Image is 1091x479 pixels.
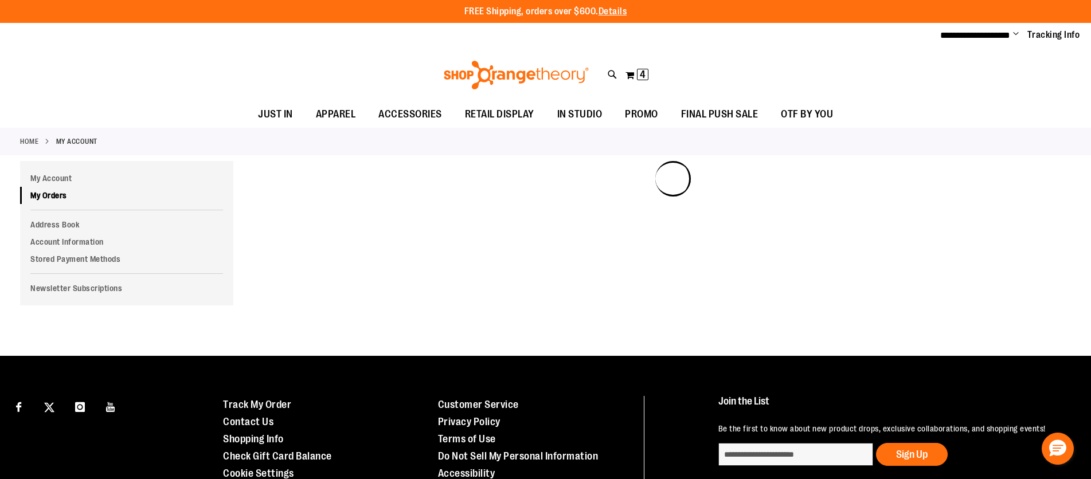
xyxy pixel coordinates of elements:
button: Sign Up [876,443,948,466]
h4: Join the List [718,396,1065,417]
span: APPAREL [316,101,356,127]
p: Be the first to know about new product drops, exclusive collaborations, and shopping events! [718,423,1065,434]
a: FINAL PUSH SALE [670,101,770,128]
a: PROMO [613,101,670,128]
a: Visit our Facebook page [9,396,29,416]
a: My Account [20,170,233,187]
span: Sign Up [896,449,928,460]
a: IN STUDIO [546,101,614,128]
a: ACCESSORIES [367,101,453,128]
p: FREE Shipping, orders over $600. [464,5,627,18]
img: Shop Orangetheory [442,61,591,89]
a: Visit our Instagram page [70,396,90,416]
a: Tracking Info [1027,29,1080,41]
button: Account menu [1013,29,1019,41]
span: PROMO [625,101,658,127]
a: Customer Service [438,399,519,410]
a: Check Gift Card Balance [223,450,332,462]
a: Accessibility [438,468,495,479]
a: Cookie Settings [223,468,294,479]
input: enter email [718,443,873,466]
a: Address Book [20,216,233,233]
a: Track My Order [223,399,291,410]
a: OTF BY YOU [769,101,844,128]
span: RETAIL DISPLAY [465,101,534,127]
span: 4 [640,69,646,80]
button: Hello, have a question? Let’s chat. [1042,433,1074,465]
span: FINAL PUSH SALE [681,101,758,127]
strong: My Account [56,136,97,147]
a: Newsletter Subscriptions [20,280,233,297]
span: JUST IN [258,101,293,127]
a: Privacy Policy [438,416,500,427]
a: APPAREL [304,101,367,128]
a: Details [599,6,627,17]
span: IN STUDIO [557,101,603,127]
a: Contact Us [223,416,273,427]
span: OTF BY YOU [781,101,833,127]
a: Visit our X page [40,396,60,416]
a: Do Not Sell My Personal Information [438,450,599,462]
a: Home [20,136,38,147]
a: Stored Payment Methods [20,250,233,268]
a: Shopping Info [223,433,284,445]
span: ACCESSORIES [378,101,442,127]
a: Account Information [20,233,233,250]
a: Visit our Youtube page [101,396,121,416]
a: Terms of Use [438,433,496,445]
a: JUST IN [247,101,304,128]
a: My Orders [20,187,233,204]
img: Twitter [44,402,54,413]
a: RETAIL DISPLAY [453,101,546,128]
